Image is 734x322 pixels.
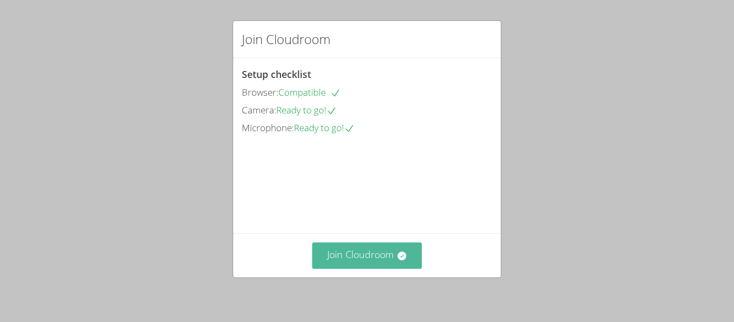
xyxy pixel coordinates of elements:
span: Ready to go! [276,104,337,116]
span: Microphone: [242,121,294,134]
span: Compatible [278,86,341,98]
span: Browser: [242,86,278,98]
span: Ready to go! [294,121,355,134]
h2: Join Cloudroom [242,30,330,49]
span: Setup checklist [242,68,311,81]
button: Join Cloudroom [312,242,422,269]
span: Camera: [242,104,276,116]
